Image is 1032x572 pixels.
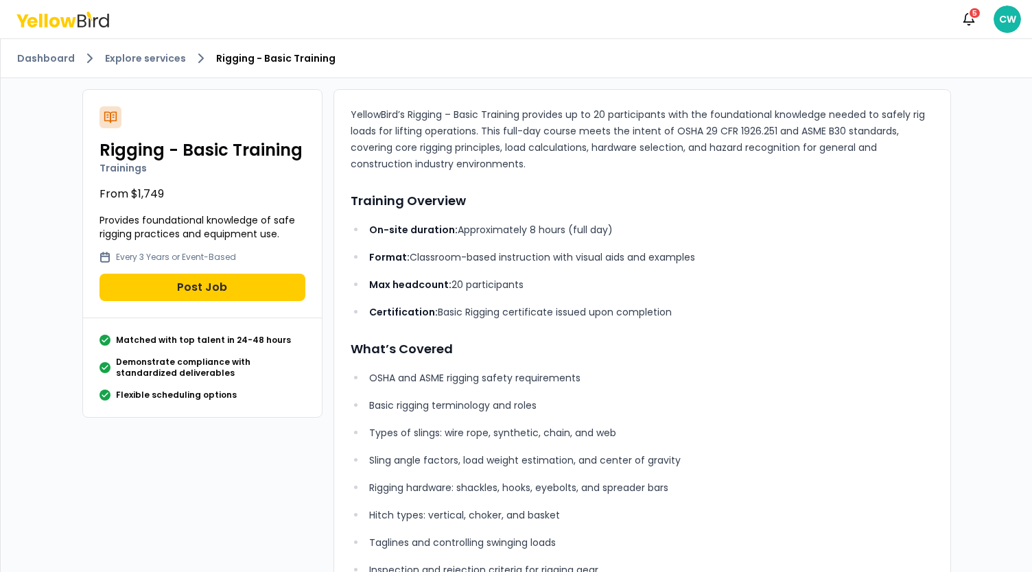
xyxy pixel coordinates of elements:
[369,425,933,441] p: Types of slings: wire rope, synthetic, chain, and web
[99,186,305,202] p: From $1,749
[351,339,934,359] h3: What’s Covered
[351,106,934,172] p: YellowBird’s Rigging – Basic Training provides up to 20 participants with the foundational knowle...
[369,397,933,414] p: Basic rigging terminology and roles
[955,5,983,33] button: 5
[116,335,291,346] p: Matched with top talent in 24-48 hours
[351,191,934,211] h3: Training Overview
[369,250,410,264] strong: Format:
[369,507,933,523] p: Hitch types: vertical, choker, and basket
[216,51,336,65] span: Rigging - Basic Training
[99,161,305,175] p: Trainings
[99,213,305,241] p: Provides foundational knowledge of safe rigging practices and equipment use.
[369,304,933,320] p: Basic Rigging certificate issued upon completion
[17,50,1016,67] nav: breadcrumb
[369,223,458,237] strong: On-site duration:
[116,357,305,379] p: Demonstrate compliance with standardized deliverables
[369,452,933,468] p: Sling angle factors, load weight estimation, and center of gravity
[116,252,236,263] p: Every 3 Years or Event-Based
[369,276,933,293] p: 20 participants
[17,51,75,65] a: Dashboard
[369,222,933,238] p: Approximately 8 hours (full day)
[99,139,305,161] h2: Rigging - Basic Training
[116,390,237,401] p: Flexible scheduling options
[99,274,305,301] button: Post Job
[369,278,451,291] strong: Max headcount:
[105,51,186,65] a: Explore services
[369,370,933,386] p: OSHA and ASME rigging safety requirements
[369,249,933,265] p: Classroom-based instruction with visual aids and examples
[369,534,933,551] p: Taglines and controlling swinging loads
[968,7,981,19] div: 5
[369,479,933,496] p: Rigging hardware: shackles, hooks, eyebolts, and spreader bars
[369,305,438,319] strong: Certification:
[994,5,1021,33] span: CW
